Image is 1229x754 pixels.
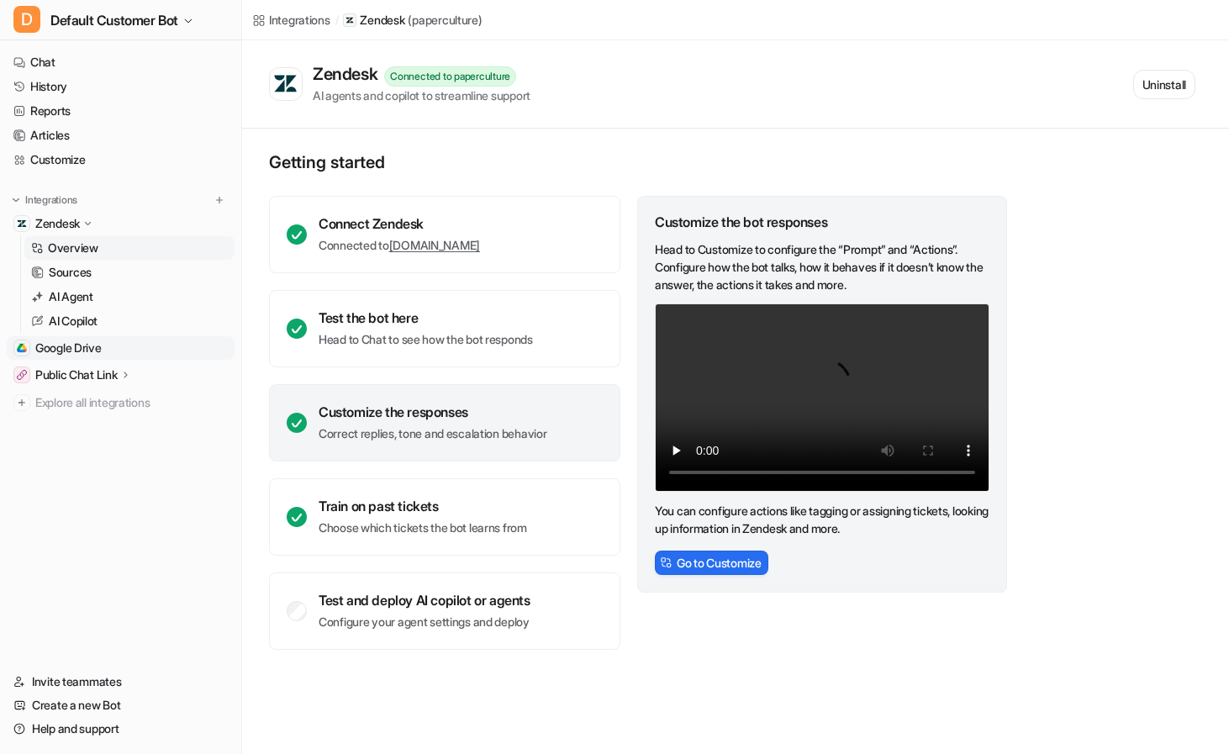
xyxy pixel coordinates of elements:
[13,394,30,411] img: explore all integrations
[49,288,93,305] p: AI Agent
[50,8,178,32] span: Default Customer Bot
[384,66,516,87] div: Connected to paperculture
[7,192,82,208] button: Integrations
[35,340,102,356] span: Google Drive
[408,12,482,29] p: ( paperculture )
[17,343,27,353] img: Google Drive
[269,152,1009,172] p: Getting started
[214,194,225,206] img: menu_add.svg
[655,240,989,293] p: Head to Customize to configure the “Prompt” and “Actions”. Configure how the bot talks, how it be...
[49,264,92,281] p: Sources
[35,366,118,383] p: Public Chat Link
[319,592,530,609] div: Test and deploy AI copilot or agents
[269,11,330,29] div: Integrations
[319,498,527,514] div: Train on past tickets
[24,309,235,333] a: AI Copilot
[313,87,530,104] div: AI agents and copilot to streamline support
[7,50,235,74] a: Chat
[660,556,672,568] img: CstomizeIcon
[49,313,98,330] p: AI Copilot
[25,193,77,207] p: Integrations
[655,214,989,230] div: Customize the bot responses
[1133,70,1195,99] button: Uninstall
[655,502,989,537] p: You can configure actions like tagging or assigning tickets, looking up information in Zendesk an...
[319,519,527,536] p: Choose which tickets the bot learns from
[7,391,235,414] a: Explore all integrations
[35,215,80,232] p: Zendesk
[7,693,235,717] a: Create a new Bot
[24,261,235,284] a: Sources
[335,13,339,28] span: /
[7,99,235,123] a: Reports
[313,64,384,84] div: Zendesk
[343,12,482,29] a: Zendesk(paperculture)
[48,240,98,256] p: Overview
[17,370,27,380] img: Public Chat Link
[319,614,530,630] p: Configure your agent settings and deploy
[7,148,235,171] a: Customize
[655,303,989,492] video: Your browser does not support the video tag.
[13,6,40,33] span: D
[389,238,480,252] a: [DOMAIN_NAME]
[24,236,235,260] a: Overview
[7,124,235,147] a: Articles
[7,717,235,741] a: Help and support
[319,331,533,348] p: Head to Chat to see how the bot responds
[273,74,298,94] img: Zendesk logo
[319,215,480,232] div: Connect Zendesk
[319,425,546,442] p: Correct replies, tone and escalation behavior
[319,403,546,420] div: Customize the responses
[319,237,480,254] p: Connected to
[17,219,27,229] img: Zendesk
[360,12,404,29] p: Zendesk
[7,75,235,98] a: History
[35,389,228,416] span: Explore all integrations
[24,285,235,308] a: AI Agent
[7,336,235,360] a: Google DriveGoogle Drive
[655,551,768,575] button: Go to Customize
[7,670,235,693] a: Invite teammates
[252,11,330,29] a: Integrations
[10,194,22,206] img: expand menu
[319,309,533,326] div: Test the bot here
